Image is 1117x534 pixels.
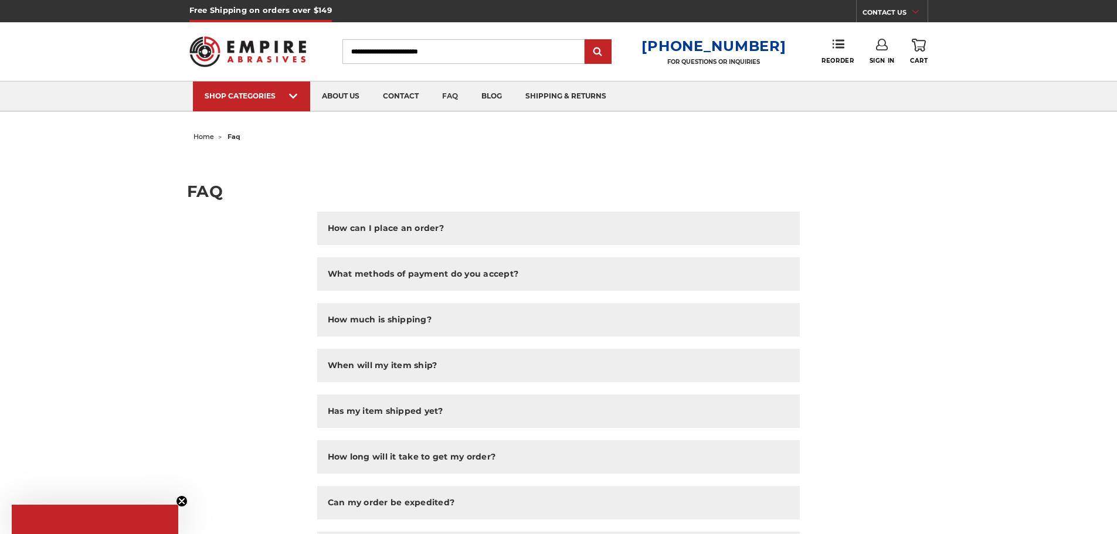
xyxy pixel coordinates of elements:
[430,81,470,111] a: faq
[586,40,610,64] input: Submit
[371,81,430,111] a: contact
[514,81,618,111] a: shipping & returns
[317,486,800,519] button: Can my order be expedited?
[317,440,800,474] button: How long will it take to get my order?
[328,359,437,372] h2: When will my item ship?
[205,91,298,100] div: SHOP CATEGORIES
[328,496,455,509] h2: Can my order be expedited?
[317,394,800,428] button: Has my item shipped yet?
[189,29,307,74] img: Empire Abrasives
[641,38,786,55] a: [PHONE_NUMBER]
[470,81,514,111] a: blog
[821,57,854,64] span: Reorder
[328,314,432,326] h2: How much is shipping?
[310,81,371,111] a: about us
[187,183,930,199] h1: FAQ
[870,57,895,64] span: Sign In
[176,495,188,507] button: Close teaser
[317,212,800,245] button: How can I place an order?
[193,132,214,141] a: home
[328,405,443,417] h2: Has my item shipped yet?
[863,6,928,22] a: CONTACT US
[641,58,786,66] p: FOR QUESTIONS OR INQUIRIES
[317,349,800,382] button: When will my item ship?
[228,132,240,141] span: faq
[328,268,519,280] h2: What methods of payment do you accept?
[328,451,496,463] h2: How long will it take to get my order?
[317,257,800,291] button: What methods of payment do you accept?
[821,39,854,64] a: Reorder
[317,303,800,336] button: How much is shipping?
[910,57,928,64] span: Cart
[910,39,928,64] a: Cart
[12,505,178,534] div: Close teaser
[328,222,444,234] h2: How can I place an order?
